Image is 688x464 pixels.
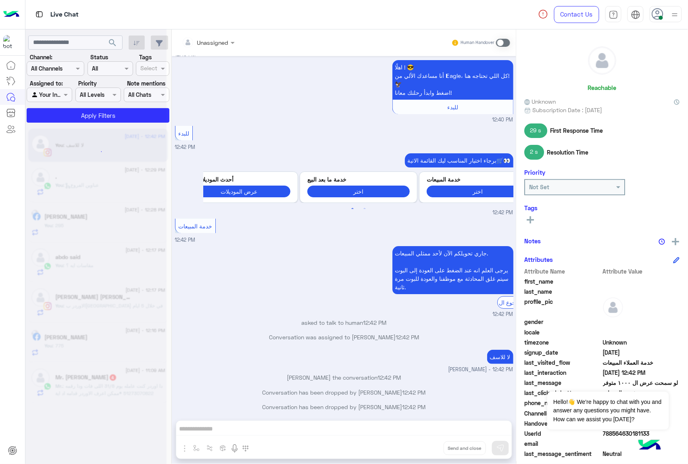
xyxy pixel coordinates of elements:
span: last_name [525,287,602,296]
span: 12:42 PM [175,144,196,150]
img: defaultAdmin.png [603,297,623,318]
button: اختر [307,186,410,197]
h6: Tags [525,204,680,211]
img: profile [670,10,680,20]
span: first_name [525,277,602,286]
span: null [603,318,680,326]
span: last_message [525,378,602,387]
p: Live Chat [50,9,79,20]
p: 7/9/2025, 12:40 PM [392,60,513,100]
img: spinner [538,9,548,19]
img: tab [34,9,44,19]
p: 7/9/2025, 12:42 PM [392,246,513,294]
span: خدمة المبيعات [178,223,212,230]
img: 713415422032625 [3,35,18,50]
span: UserId [525,429,602,438]
p: Conversation has been dropped by [PERSON_NAME] [175,388,513,397]
span: 12:40 PM [175,51,196,57]
button: اختر [427,186,529,197]
span: ChannelId [525,409,602,418]
span: Resolution Time [547,148,589,157]
span: 12:40 PM [492,116,513,124]
div: Select [139,64,157,74]
p: Conversation has been dropped by [PERSON_NAME] [175,403,513,411]
span: 12:42 PM [396,334,419,341]
a: tab [605,6,621,23]
img: tab [631,10,640,19]
span: Attribute Name [525,267,602,276]
span: للبدء [447,104,458,111]
span: 12:42 PM [402,389,426,396]
span: profile_pic [525,297,602,316]
span: 788564630181133 [603,429,680,438]
button: عرض الموديلات [188,186,290,197]
span: 12:42 PM [402,403,426,410]
span: last_visited_flow [525,358,602,367]
span: gender [525,318,602,326]
span: null [603,328,680,337]
span: 2025-09-07T09:42:24.281Z [603,368,680,377]
h6: Reachable [588,84,617,91]
span: Unknown [525,97,556,106]
span: timezone [525,338,602,347]
span: 12:42 PM [378,374,401,381]
p: أحدث الموديلات 👕 [188,175,290,184]
h6: Priority [525,169,546,176]
h6: Attributes [525,256,553,263]
span: last_message_sentiment [525,449,602,458]
span: null [603,439,680,448]
p: asked to talk to human [175,318,513,327]
a: Contact Us [554,6,599,23]
img: Logo [3,6,19,23]
span: 12:42 PM [175,237,196,243]
span: 2 s [525,145,544,159]
span: 29 s [525,123,548,138]
span: email [525,439,602,448]
div: loading... [89,144,103,159]
span: 2025-08-15T13:57:44.269Z [603,348,680,357]
span: [PERSON_NAME] - 12:42 PM [448,366,513,374]
img: notes [659,238,665,245]
div: الرجوع ال Bot [497,296,536,309]
span: 12:42 PM [363,319,387,326]
button: 1 of 2 [348,205,357,213]
button: Send and close [444,441,486,455]
span: signup_date [525,348,602,357]
span: خدمة العملاء المبيعات [603,358,680,367]
span: last_interaction [525,368,602,377]
span: locale [525,328,602,337]
span: 12:42 PM [493,311,513,318]
p: [PERSON_NAME] the conversation [175,373,513,382]
span: First Response Time [550,126,603,135]
span: 12:42 PM [493,209,513,217]
span: HandoverOn [525,419,602,428]
span: Subscription Date : [DATE] [533,106,603,114]
small: Human Handover [461,40,494,46]
span: Unknown [603,338,680,347]
img: add [672,238,680,245]
span: للبدء [178,130,189,137]
p: خدمة ما بعد البيع [307,175,410,184]
p: 7/9/2025, 12:42 PM [487,350,513,364]
p: خدمة المبيعات [427,175,529,184]
img: hulul-logo.png [636,432,664,460]
button: 2 of 2 [361,205,369,213]
h6: Notes [525,237,541,245]
img: defaultAdmin.png [589,47,616,74]
span: Attribute Value [603,267,680,276]
span: phone_number [525,399,602,407]
p: 7/9/2025, 12:42 PM [405,153,513,167]
span: Hello!👋 We're happy to chat with you and answer any questions you might have. How can we assist y... [547,392,669,430]
span: 0 [603,449,680,458]
p: Conversation was assigned to [PERSON_NAME] [175,333,513,341]
img: tab [609,10,618,19]
span: last_clicked_button [525,389,602,397]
